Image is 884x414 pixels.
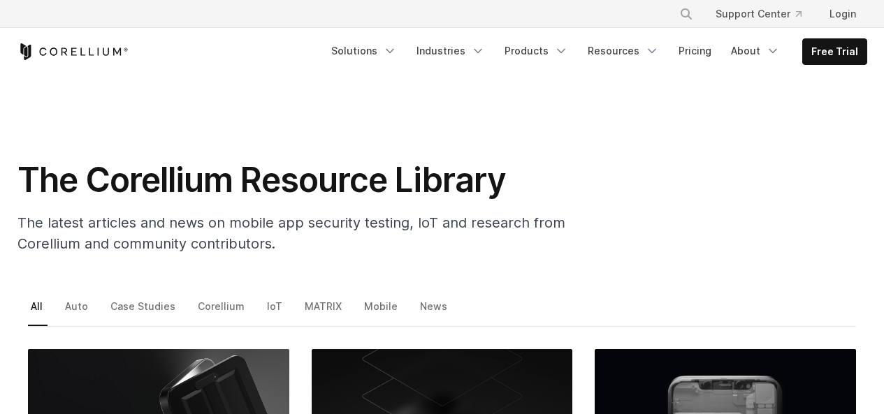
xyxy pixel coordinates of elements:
[408,38,493,64] a: Industries
[62,297,93,326] a: Auto
[674,1,699,27] button: Search
[264,297,287,326] a: IoT
[323,38,405,64] a: Solutions
[17,43,129,60] a: Corellium Home
[496,38,577,64] a: Products
[28,297,48,326] a: All
[108,297,180,326] a: Case Studies
[818,1,867,27] a: Login
[17,214,565,252] span: The latest articles and news on mobile app security testing, IoT and research from Corellium and ...
[323,38,867,65] div: Navigation Menu
[302,297,347,326] a: MATRIX
[662,1,867,27] div: Navigation Menu
[704,1,813,27] a: Support Center
[361,297,403,326] a: Mobile
[17,159,577,201] h1: The Corellium Resource Library
[417,297,452,326] a: News
[803,39,867,64] a: Free Trial
[195,297,249,326] a: Corellium
[579,38,667,64] a: Resources
[670,38,720,64] a: Pricing
[723,38,788,64] a: About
